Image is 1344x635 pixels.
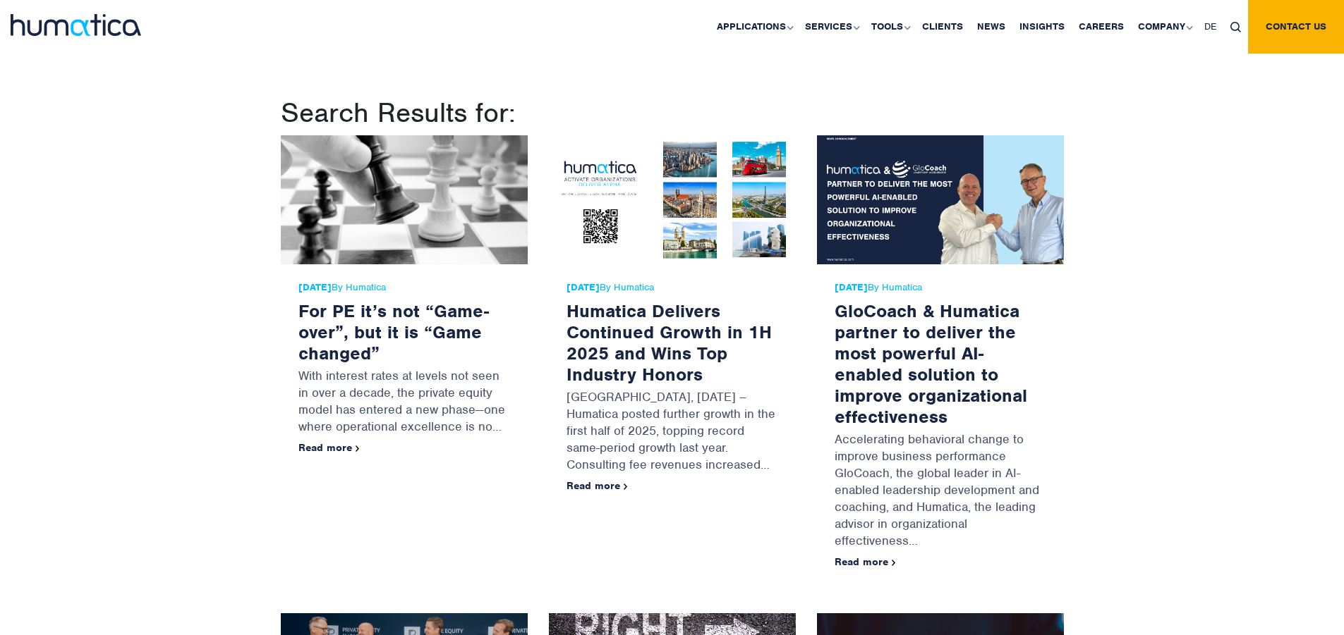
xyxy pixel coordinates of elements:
[11,14,141,36] img: logo
[817,135,1064,264] img: GloCoach & Humatica partner to deliver the most powerful AI-enabled solution to improve organizat...
[835,300,1027,428] a: GloCoach & Humatica partner to deliver the most powerful AI-enabled solution to improve organizat...
[281,96,1064,130] h1: Search Results for:
[567,385,778,480] p: [GEOGRAPHIC_DATA], [DATE] – Humatica posted further growth in the first half of 2025, topping rec...
[356,445,360,452] img: arrowicon
[892,560,896,566] img: arrowicon
[298,282,510,293] span: By Humatica
[298,300,489,364] a: For PE it’s not “Game-over”, but it is “Game changed”
[835,555,896,568] a: Read more
[549,135,796,264] img: Humatica Delivers Continued Growth in 1H 2025 and Wins Top Industry Honors
[835,282,1046,293] span: By Humatica
[835,427,1046,556] p: Accelerating behavioral change to improve business performance GloCoach, the global leader in AI-...
[1230,22,1241,32] img: search_icon
[298,364,510,442] p: With interest rates at levels not seen in over a decade, the private equity model has entered a n...
[298,441,360,454] a: Read more
[281,135,528,264] img: For PE it’s not “Game-over”, but it is “Game changed”
[567,479,628,492] a: Read more
[567,300,772,386] a: Humatica Delivers Continued Growth in 1H 2025 and Wins Top Industry Honors
[835,281,868,293] strong: [DATE]
[624,483,628,490] img: arrowicon
[298,281,332,293] strong: [DATE]
[1204,20,1216,32] span: DE
[567,281,600,293] strong: [DATE]
[567,282,778,293] span: By Humatica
